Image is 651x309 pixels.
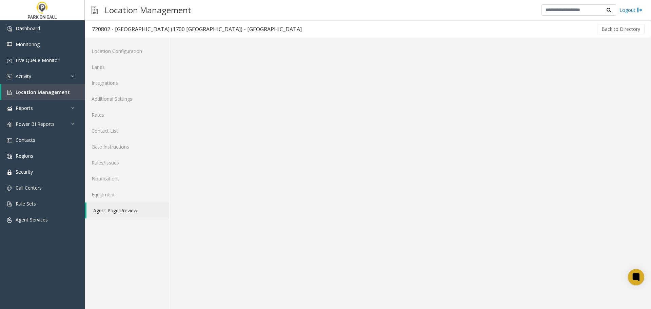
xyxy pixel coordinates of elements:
[85,187,169,202] a: Equipment
[85,107,169,123] a: Rates
[597,24,645,34] button: Back to Directory
[16,137,35,143] span: Contacts
[7,217,12,223] img: 'icon'
[7,58,12,63] img: 'icon'
[7,74,12,79] img: 'icon'
[7,186,12,191] img: 'icon'
[7,170,12,175] img: 'icon'
[85,139,169,155] a: Gate Instructions
[16,57,59,63] span: Live Queue Monitor
[92,2,98,18] img: pageIcon
[16,200,36,207] span: Rule Sets
[92,25,302,34] div: 720802 - [GEOGRAPHIC_DATA] (1700 [GEOGRAPHIC_DATA]) - [GEOGRAPHIC_DATA]
[16,41,40,47] span: Monitoring
[16,169,33,175] span: Security
[7,138,12,143] img: 'icon'
[7,90,12,95] img: 'icon'
[16,153,33,159] span: Regions
[16,105,33,111] span: Reports
[7,26,12,32] img: 'icon'
[7,154,12,159] img: 'icon'
[7,106,12,111] img: 'icon'
[85,91,169,107] a: Additional Settings
[85,171,169,187] a: Notifications
[1,84,85,100] a: Location Management
[7,122,12,127] img: 'icon'
[85,75,169,91] a: Integrations
[16,216,48,223] span: Agent Services
[85,155,169,171] a: Rules/Issues
[16,185,42,191] span: Call Centers
[619,6,643,14] a: Logout
[637,6,643,14] img: logout
[16,89,70,95] span: Location Management
[7,42,12,47] img: 'icon'
[85,123,169,139] a: Contact List
[16,73,31,79] span: Activity
[85,43,169,59] a: Location Configuration
[85,59,169,75] a: Lanes
[86,202,169,218] a: Agent Page Preview
[16,121,55,127] span: Power BI Reports
[7,201,12,207] img: 'icon'
[16,25,40,32] span: Dashboard
[101,2,195,18] h3: Location Management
